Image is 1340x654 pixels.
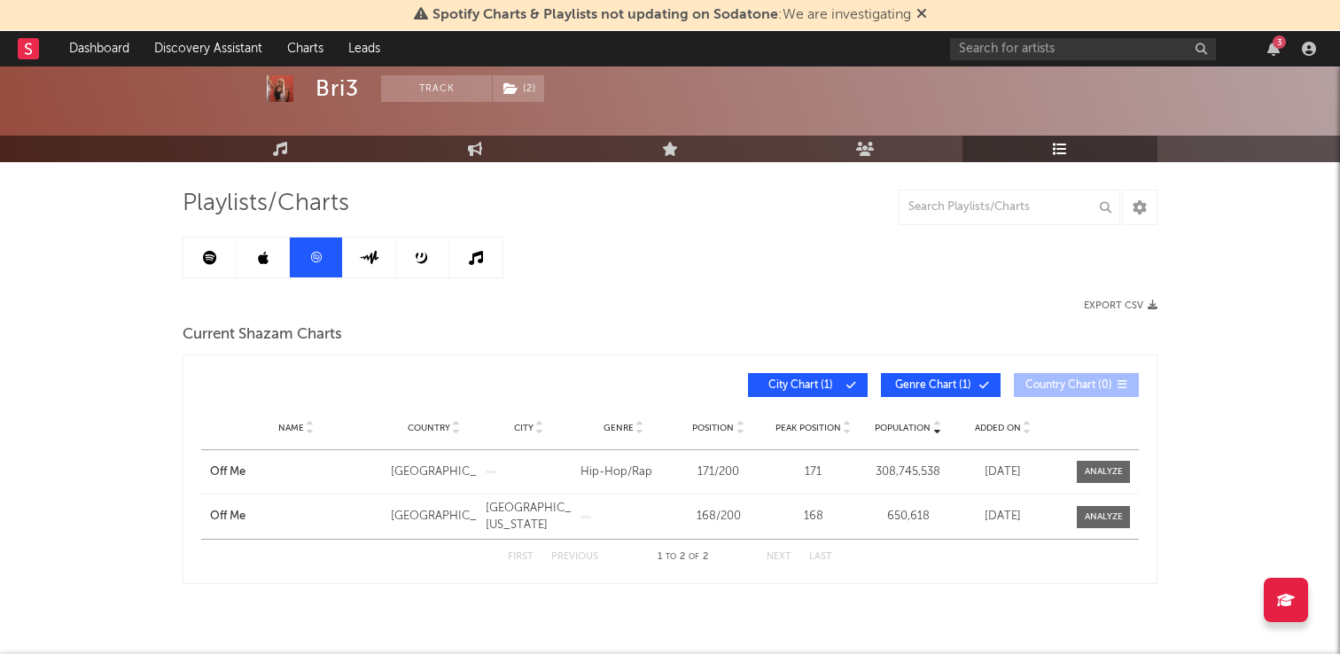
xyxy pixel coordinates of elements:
button: Track [381,75,492,102]
a: Dashboard [57,31,142,66]
span: ( 2 ) [492,75,545,102]
a: Leads [336,31,393,66]
input: Search for artists [950,38,1216,60]
div: Bri3 [316,75,359,102]
span: : We are investigating [432,8,911,22]
button: 3 [1267,42,1280,56]
a: Charts [275,31,336,66]
div: 3 [1273,35,1286,49]
button: (2) [493,75,544,102]
span: Spotify Charts & Playlists not updating on Sodatone [432,8,778,22]
a: Discovery Assistant [142,31,275,66]
span: Dismiss [916,8,927,22]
